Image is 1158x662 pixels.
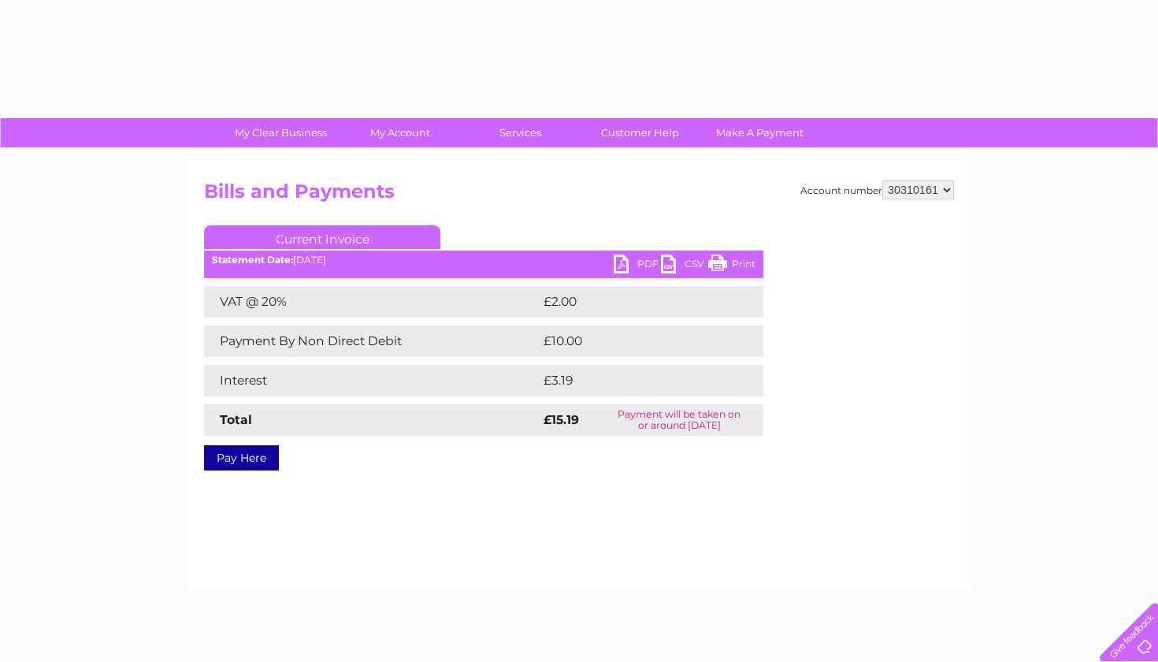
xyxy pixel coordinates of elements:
td: £2.00 [540,286,727,318]
a: CSV [661,255,708,277]
a: Current Invoice [204,225,440,249]
div: Account number [800,180,954,199]
a: PDF [614,255,661,277]
td: Payment will be taken on or around [DATE] [596,404,763,436]
strong: Total [220,412,252,427]
b: Statement Date: [212,254,293,266]
a: Customer Help [575,118,705,147]
strong: £15.19 [544,412,579,427]
h2: Bills and Payments [204,180,954,210]
a: Print [708,255,755,277]
a: Pay Here [204,445,279,470]
td: Payment By Non Direct Debit [204,325,540,357]
a: My Clear Business [216,118,346,147]
td: £3.19 [540,365,725,396]
td: VAT @ 20% [204,286,540,318]
td: £10.00 [540,325,731,357]
a: My Account [336,118,466,147]
a: Services [455,118,585,147]
div: [DATE] [204,255,763,266]
td: Interest [204,365,540,396]
a: Make A Payment [695,118,825,147]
